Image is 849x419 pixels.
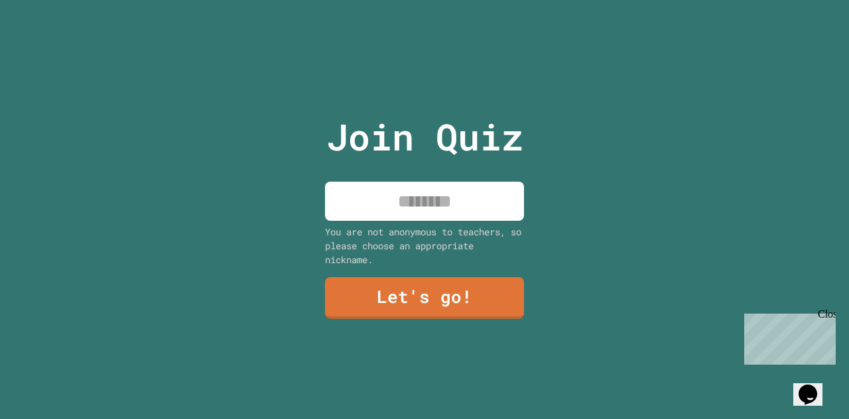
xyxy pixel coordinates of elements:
a: Let's go! [325,277,524,319]
div: You are not anonymous to teachers, so please choose an appropriate nickname. [325,225,524,267]
iframe: chat widget [793,366,836,406]
iframe: chat widget [739,308,836,365]
p: Join Quiz [326,109,523,164]
div: Chat with us now!Close [5,5,92,84]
